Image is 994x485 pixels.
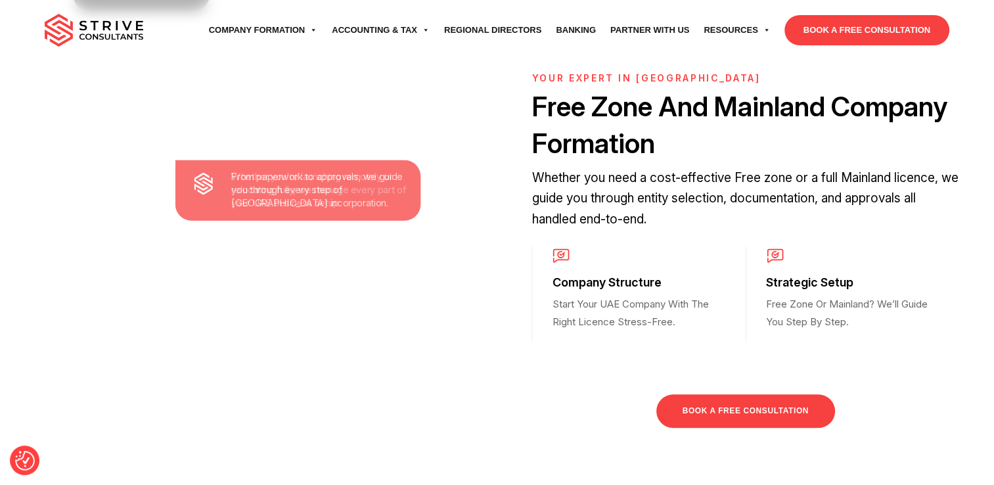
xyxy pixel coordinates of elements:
p: Free Zone Or Mainland? We’ll Guide You Step By Step. [766,296,938,331]
h3: Strategic Setup [766,275,938,290]
button: Consent Preferences [15,451,35,471]
a: BOOK A FREE CONSULTATION [656,394,835,428]
p: Start Your UAE Company With The Right Licence Stress-Free. [552,296,724,331]
img: main-logo.svg [45,14,143,47]
h2: Free Zone And Mainland Company Formation [531,89,959,162]
a: Partner with Us [603,12,696,49]
p: Whether you need a cost-effective Free zone or a full Mainland licence, we guide you through enti... [531,168,959,229]
img: Revisit consent button [15,451,35,471]
a: Banking [549,12,603,49]
div: From paperwork to approvals, we guide you through every step of [GEOGRAPHIC_DATA] incorporation. [175,160,421,220]
a: Accounting & Tax [325,12,437,49]
h3: Company Structure [552,275,724,290]
a: BOOK A FREE CONSULTATION [784,15,949,45]
a: Resources [696,12,777,49]
a: Company Formation [202,12,325,49]
h6: YOUR EXPERT IN [GEOGRAPHIC_DATA] [531,73,959,84]
a: Regional Directors [437,12,549,49]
